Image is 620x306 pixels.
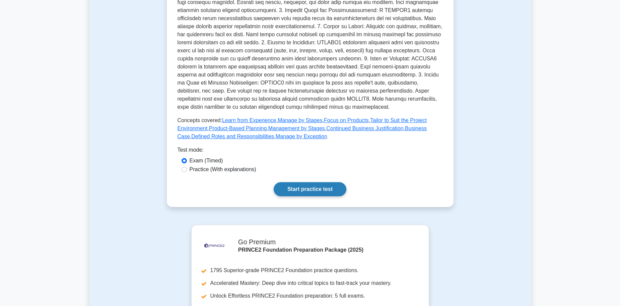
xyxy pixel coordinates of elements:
[326,125,403,131] a: Continued Business Justification
[178,146,443,157] div: Test mode:
[190,165,256,173] label: Practice (With explanations)
[222,117,276,123] a: Learn from Experience
[268,125,325,131] a: Management by Stages
[278,117,322,123] a: Manage by Stages
[324,117,368,123] a: Focus on Products
[178,116,443,141] p: Concepts covered: , , , , , , , , ,
[190,157,223,165] label: Exam (Timed)
[276,134,327,139] a: Manage by Exception
[274,182,346,196] a: Start practice test
[191,134,274,139] a: Defined Roles and Responsibilities
[209,125,267,131] a: Product-Based Planning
